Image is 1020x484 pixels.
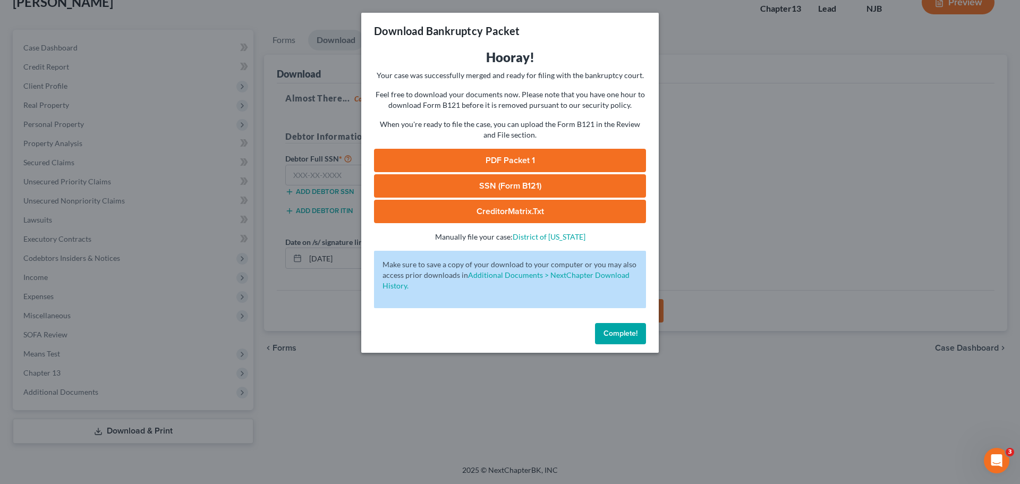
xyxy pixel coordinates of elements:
p: Make sure to save a copy of your download to your computer or you may also access prior downloads in [382,259,637,291]
span: 3 [1006,448,1014,456]
p: Manually file your case: [374,232,646,242]
h3: Hooray! [374,49,646,66]
a: CreditorMatrix.txt [374,200,646,223]
a: SSN (Form B121) [374,174,646,198]
iframe: Intercom live chat [984,448,1009,473]
button: Complete! [595,323,646,344]
a: PDF Packet 1 [374,149,646,172]
p: Your case was successfully merged and ready for filing with the bankruptcy court. [374,70,646,81]
span: Complete! [603,329,637,338]
p: Feel free to download your documents now. Please note that you have one hour to download Form B12... [374,89,646,111]
h3: Download Bankruptcy Packet [374,23,520,38]
a: District of [US_STATE] [513,232,585,241]
p: When you're ready to file the case, you can upload the Form B121 in the Review and File section. [374,119,646,140]
a: Additional Documents > NextChapter Download History. [382,270,630,290]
